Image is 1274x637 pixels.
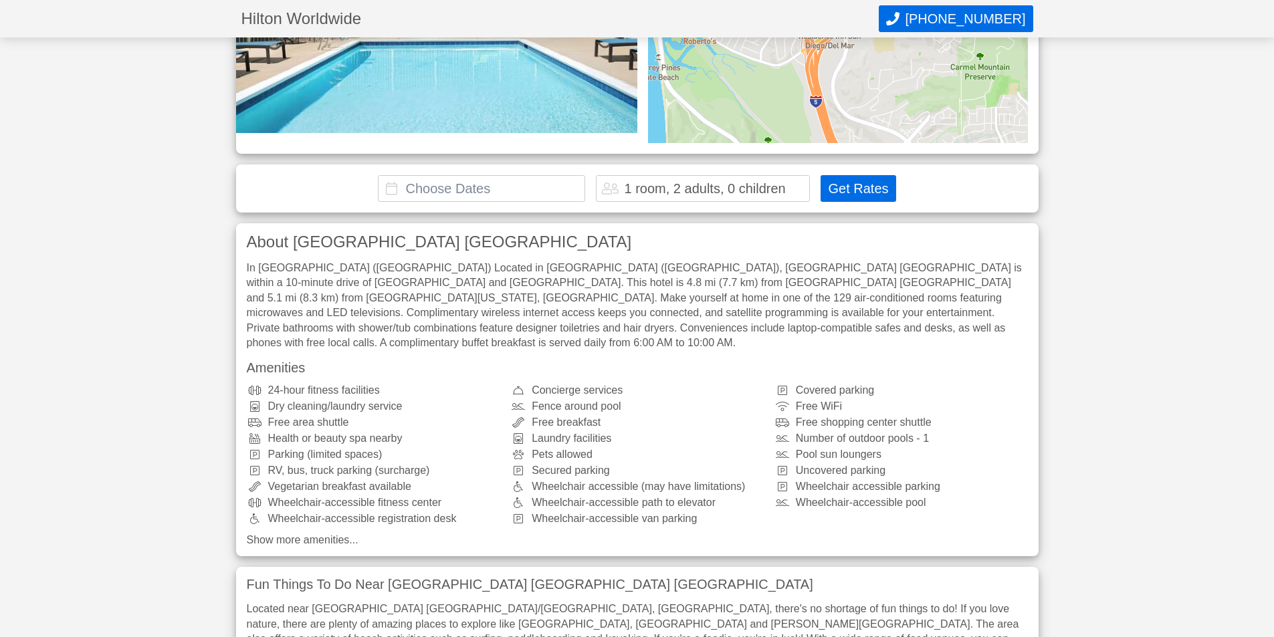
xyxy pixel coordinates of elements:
h3: About [GEOGRAPHIC_DATA] [GEOGRAPHIC_DATA] [247,234,1028,250]
div: Free area shuttle [247,417,500,428]
div: Pool sun loungers [774,449,1028,460]
div: Covered parking [774,385,1028,396]
div: Free WiFi [774,401,1028,412]
div: Uncovered parking [774,465,1028,476]
button: Get Rates [821,175,895,202]
div: RV, bus, truck parking (surcharge) [247,465,500,476]
span: [PHONE_NUMBER] [905,11,1025,27]
div: Secured parking [510,465,764,476]
div: Pets allowed [510,449,764,460]
h1: Hilton Worldwide [241,11,879,27]
div: 1 room, 2 adults, 0 children [624,182,785,195]
div: Wheelchair-accessible path to elevator [510,497,764,508]
div: Wheelchair-accessible pool [774,497,1028,508]
div: Wheelchair-accessible van parking [510,513,764,524]
div: Fence around pool [510,401,764,412]
button: Call [879,5,1033,32]
div: Laundry facilities [510,433,764,444]
div: Wheelchair accessible (may have limitations) [510,481,764,492]
div: Health or beauty spa nearby [247,433,500,444]
div: Free shopping center shuttle [774,417,1028,428]
a: Show more amenities... [247,535,1028,545]
div: Concierge services [510,385,764,396]
div: Wheelchair accessible parking [774,481,1028,492]
div: Number of outdoor pools - 1 [774,433,1028,444]
h3: Amenities [247,361,1028,374]
div: Parking (limited spaces) [247,449,500,460]
div: Wheelchair-accessible fitness center [247,497,500,508]
input: Choose Dates [378,175,585,202]
h3: Fun Things To Do Near [GEOGRAPHIC_DATA] [GEOGRAPHIC_DATA] [GEOGRAPHIC_DATA] [247,578,1028,591]
div: Wheelchair-accessible registration desk [247,513,500,524]
div: Dry cleaning/laundry service [247,401,500,412]
div: 24-hour fitness facilities [247,385,500,396]
div: Vegetarian breakfast available [247,481,500,492]
div: In [GEOGRAPHIC_DATA] ([GEOGRAPHIC_DATA]) Located in [GEOGRAPHIC_DATA] ([GEOGRAPHIC_DATA]), [GEOGR... [247,261,1028,350]
div: Free breakfast [510,417,764,428]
